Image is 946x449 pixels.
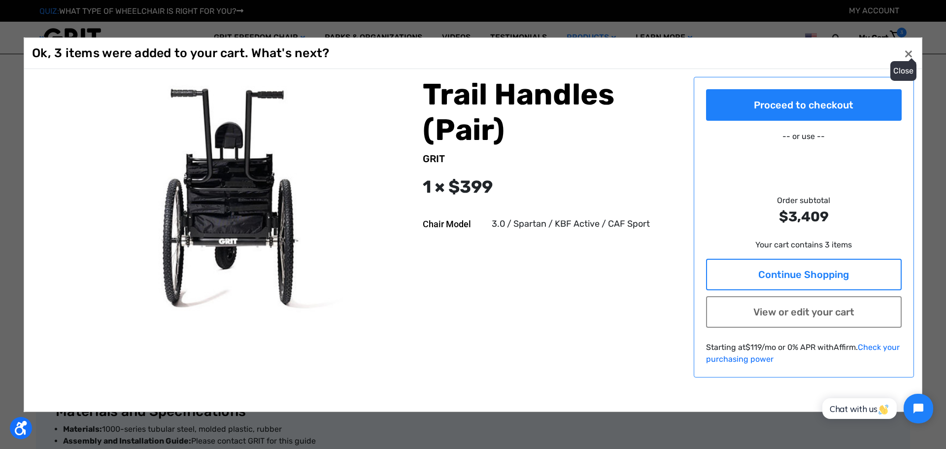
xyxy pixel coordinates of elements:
[706,239,902,250] p: Your cart contains 3 items
[811,385,942,432] iframe: Tidio Chat
[706,194,902,227] div: Order subtotal
[745,342,761,351] span: $119
[706,206,902,227] strong: $3,409
[423,151,681,166] div: GRIT
[423,173,681,200] div: 1 × $399
[706,341,902,365] p: Starting at /mo or 0% APR with .
[706,89,902,120] a: Proceed to checkout
[834,342,856,351] span: Affirm
[706,146,902,166] iframe: PayPal-paypal
[904,44,913,63] span: ×
[706,296,902,327] a: View or edit your cart
[492,217,650,231] dd: 3.0 / Spartan / KBF Active / CAF Sport
[423,217,485,231] dt: Chair Model
[32,45,329,60] h1: Ok, 3 items were added to your cart. What's next?
[706,130,902,142] p: -- or use --
[423,76,681,147] h2: Trail Handles (Pair)
[44,76,411,321] img: Trail Handles (Pair)
[706,258,902,290] a: Continue Shopping
[706,342,900,363] a: Check your purchasing power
